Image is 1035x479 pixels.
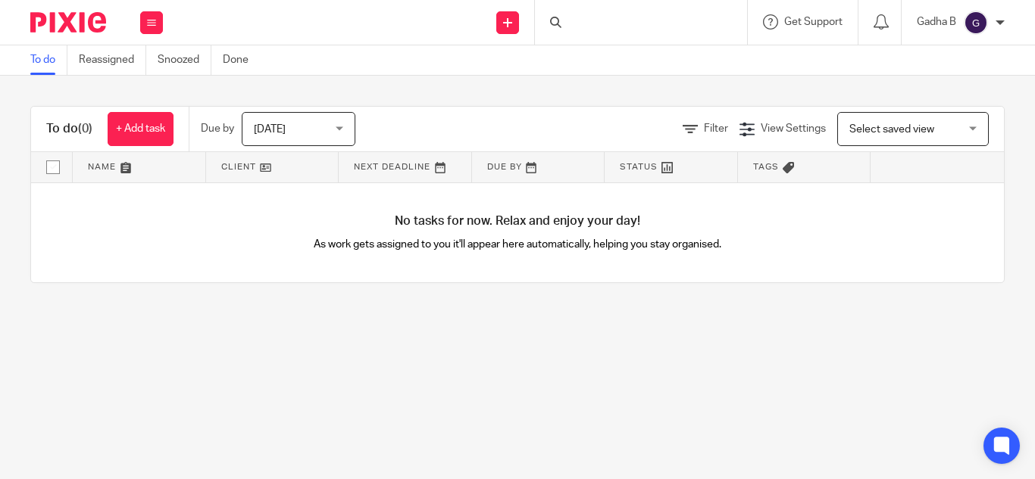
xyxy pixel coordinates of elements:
[753,163,779,171] span: Tags
[917,14,956,30] p: Gadha B
[30,12,106,33] img: Pixie
[108,112,174,146] a: + Add task
[849,124,934,135] span: Select saved view
[704,123,728,134] span: Filter
[964,11,988,35] img: svg%3E
[274,237,761,252] p: As work gets assigned to you it'll appear here automatically, helping you stay organised.
[158,45,211,75] a: Snoozed
[223,45,260,75] a: Done
[254,124,286,135] span: [DATE]
[31,213,1004,229] h4: No tasks for now. Relax and enjoy your day!
[79,45,146,75] a: Reassigned
[46,121,92,137] h1: To do
[761,123,826,134] span: View Settings
[30,45,67,75] a: To do
[78,123,92,135] span: (0)
[201,121,234,136] p: Due by
[784,17,843,27] span: Get Support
